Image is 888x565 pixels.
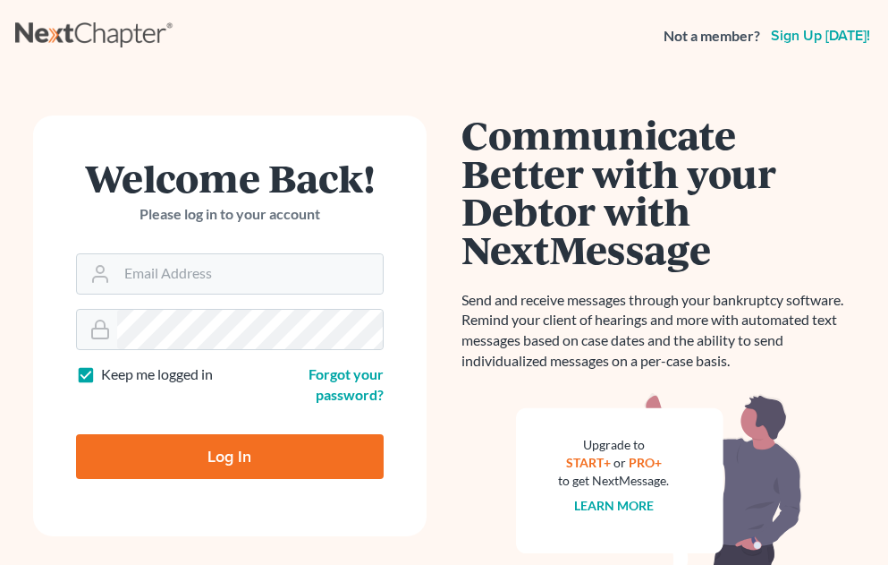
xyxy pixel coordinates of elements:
h1: Communicate Better with your Debtor with NextMessage [462,116,856,269]
a: Sign up [DATE]! [767,29,874,43]
div: to get NextMessage. [559,472,670,490]
p: Please log in to your account [76,204,384,225]
a: PRO+ [629,455,662,470]
input: Email Address [117,254,383,294]
h1: Welcome Back! [76,158,384,197]
div: Upgrade to [559,436,670,454]
label: Keep me logged in [101,364,213,385]
p: Send and receive messages through your bankruptcy software. Remind your client of hearings and mo... [462,290,856,372]
a: Learn more [574,498,654,513]
a: START+ [566,455,611,470]
span: or [613,455,626,470]
strong: Not a member? [664,26,760,47]
input: Log In [76,434,384,479]
a: Forgot your password? [309,365,384,403]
